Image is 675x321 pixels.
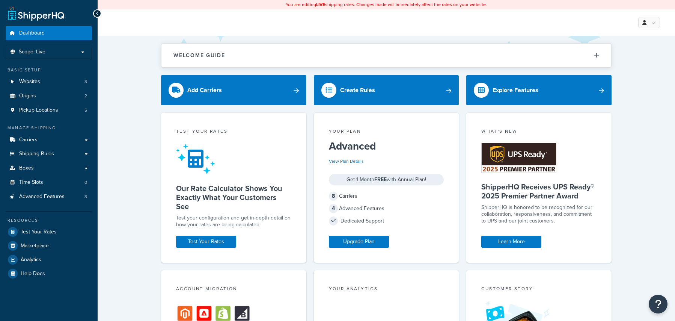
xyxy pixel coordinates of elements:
strong: FREE [374,176,387,183]
a: Create Rules [314,75,459,105]
span: 3 [84,194,87,200]
span: Time Slots [19,179,43,186]
span: Dashboard [19,30,45,36]
span: 0 [84,179,87,186]
li: Websites [6,75,92,89]
span: Boxes [19,165,34,171]
a: Analytics [6,253,92,266]
a: Learn More [481,236,541,248]
div: Your Analytics [329,285,444,294]
span: Scope: Live [19,49,45,55]
div: Add Carriers [187,85,222,95]
h5: ShipperHQ Receives UPS Ready® 2025 Premier Partner Award [481,182,597,200]
a: Marketplace [6,239,92,253]
div: Get 1 Month with Annual Plan! [329,174,444,185]
a: Explore Features [466,75,612,105]
h2: Welcome Guide [173,53,225,58]
span: 2 [84,93,87,99]
b: LIVE [316,1,325,8]
a: Pickup Locations5 [6,103,92,117]
span: Marketplace [21,243,49,249]
h5: Our Rate Calculator Shows You Exactly What Your Customers See [176,184,291,211]
a: View Plan Details [329,158,364,165]
a: Upgrade Plan [329,236,389,248]
span: Origins [19,93,36,99]
span: 3 [84,79,87,85]
span: Websites [19,79,40,85]
button: Welcome Guide [161,44,611,67]
li: Time Slots [6,176,92,189]
div: Dedicated Support [329,216,444,226]
h5: Advanced [329,140,444,152]
div: What's New [481,128,597,136]
span: Pickup Locations [19,107,58,114]
a: Test Your Rates [6,225,92,239]
div: Explore Features [493,85,538,95]
li: Advanced Features [6,190,92,204]
span: 8 [329,192,338,201]
div: Basic Setup [6,67,92,73]
span: Shipping Rules [19,151,54,157]
span: Test Your Rates [21,229,57,235]
span: 4 [329,204,338,213]
div: Account Migration [176,285,291,294]
a: Origins2 [6,89,92,103]
span: Advanced Features [19,194,65,200]
p: ShipperHQ is honored to be recognized for our collaboration, responsiveness, and commitment to UP... [481,204,597,224]
div: Test your rates [176,128,291,136]
a: Websites3 [6,75,92,89]
div: Carriers [329,191,444,201]
a: Carriers [6,133,92,147]
div: Advanced Features [329,203,444,214]
div: Manage Shipping [6,125,92,131]
span: Carriers [19,137,38,143]
a: Shipping Rules [6,147,92,161]
span: Analytics [21,257,41,263]
button: Open Resource Center [649,295,667,313]
div: Test your configuration and get in-depth detail on how your rates are being calculated. [176,215,291,228]
div: Your Plan [329,128,444,136]
a: Boxes [6,161,92,175]
li: Pickup Locations [6,103,92,117]
span: 5 [84,107,87,114]
li: Origins [6,89,92,103]
div: Customer Story [481,285,597,294]
span: Help Docs [21,271,45,277]
div: Resources [6,217,92,224]
a: Test Your Rates [176,236,236,248]
a: Dashboard [6,26,92,40]
a: Help Docs [6,267,92,280]
a: Add Carriers [161,75,306,105]
a: Advanced Features3 [6,190,92,204]
div: Create Rules [340,85,375,95]
a: Time Slots0 [6,176,92,189]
